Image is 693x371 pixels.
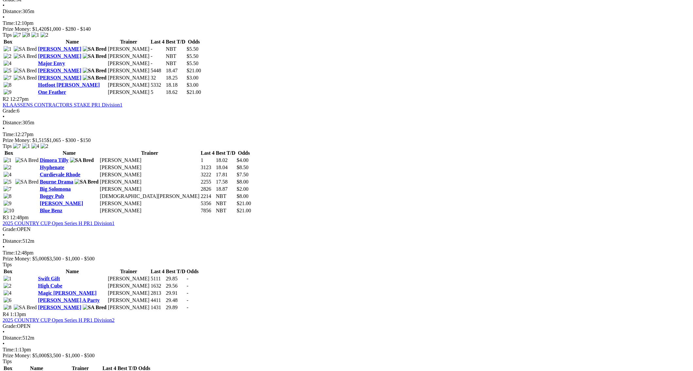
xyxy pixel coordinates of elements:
[3,14,5,20] span: •
[99,150,200,156] th: Trainer
[108,75,150,81] td: [PERSON_NAME]
[200,186,215,192] td: 2826
[165,60,186,67] td: NBT
[216,193,236,200] td: NBT
[200,150,215,156] th: Last 4
[3,317,114,323] a: 2025 COUNTRY CUP Open Series H PR1 Division2
[187,53,199,59] span: $5.50
[3,226,690,232] div: OPEN
[187,276,188,281] span: -
[200,179,215,185] td: 2255
[3,238,22,244] span: Distance:
[83,305,107,310] img: SA Bred
[3,347,15,352] span: Time:
[187,283,188,289] span: -
[5,150,13,156] span: Box
[3,250,15,256] span: Time:
[41,32,48,38] img: 2
[38,268,107,275] th: Name
[38,290,96,296] a: Magic [PERSON_NAME]
[38,276,60,281] a: Swift Gift
[40,165,64,170] a: Hyphenate
[4,297,11,303] img: 6
[3,32,12,38] span: Tips
[150,82,165,88] td: 5332
[40,157,69,163] a: Dimora Tilly
[165,275,186,282] td: 29.85
[165,89,186,96] td: 18.62
[236,150,251,156] th: Odds
[15,179,39,185] img: SA Bred
[3,20,15,26] span: Time:
[4,53,11,59] img: 2
[83,68,107,74] img: SA Bred
[108,67,150,74] td: [PERSON_NAME]
[200,207,215,214] td: 7856
[83,53,107,59] img: SA Bred
[216,150,236,156] th: Best T/D
[165,67,186,74] td: 18.47
[216,207,236,214] td: NBT
[165,290,186,296] td: 29.91
[75,179,98,185] img: SA Bred
[200,200,215,207] td: 5356
[165,297,186,304] td: 29.48
[150,304,165,311] td: 1431
[3,26,690,32] div: Prize Money: $1,420
[237,172,249,177] span: $7.50
[4,365,12,371] span: Box
[47,26,91,32] span: $1,000 - $280 - $140
[200,164,215,171] td: 3123
[41,143,48,149] img: 2
[38,46,81,52] a: [PERSON_NAME]
[3,341,5,346] span: •
[10,96,29,102] span: 12:27pm
[38,305,81,310] a: [PERSON_NAME]
[13,32,21,38] img: 7
[150,297,165,304] td: 4411
[108,268,150,275] th: Trainer
[108,39,150,45] th: Trainer
[3,108,17,114] span: Grade:
[187,82,199,88] span: $3.00
[237,208,251,213] span: $21.00
[14,75,37,81] img: SA Bred
[4,68,11,74] img: 5
[99,200,200,207] td: [PERSON_NAME]
[165,39,186,45] th: Best T/D
[4,269,12,274] span: Box
[3,359,12,364] span: Tips
[187,290,188,296] span: -
[4,89,11,95] img: 9
[38,68,81,73] a: [PERSON_NAME]
[187,305,188,310] span: -
[150,60,165,67] td: -
[40,172,80,177] a: Curdievale Rhode
[187,297,188,303] span: -
[4,193,11,199] img: 8
[3,102,122,108] a: KLAASSENS CONTRACTORS STAKE PR1 Division1
[4,61,11,66] img: 4
[150,75,165,81] td: 32
[3,132,690,137] div: 12:27pm
[150,46,165,52] td: -
[187,68,201,73] span: $21.00
[3,9,690,14] div: 305m
[40,208,62,213] a: Blue Benz
[47,137,91,143] span: $1,065 - $300 - $150
[3,353,690,359] div: Prize Money: $5,000
[3,126,5,131] span: •
[165,268,186,275] th: Best T/D
[40,186,71,192] a: Big Solomona
[4,186,11,192] img: 7
[3,120,690,126] div: 305m
[3,108,690,114] div: 6
[38,82,100,88] a: Hotfoot [PERSON_NAME]
[216,186,236,192] td: 18.87
[187,46,199,52] span: $5.50
[47,353,95,358] span: $3,500 - $1,000 - $500
[99,207,200,214] td: [PERSON_NAME]
[108,53,150,60] td: [PERSON_NAME]
[99,171,200,178] td: [PERSON_NAME]
[38,89,66,95] a: One Feather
